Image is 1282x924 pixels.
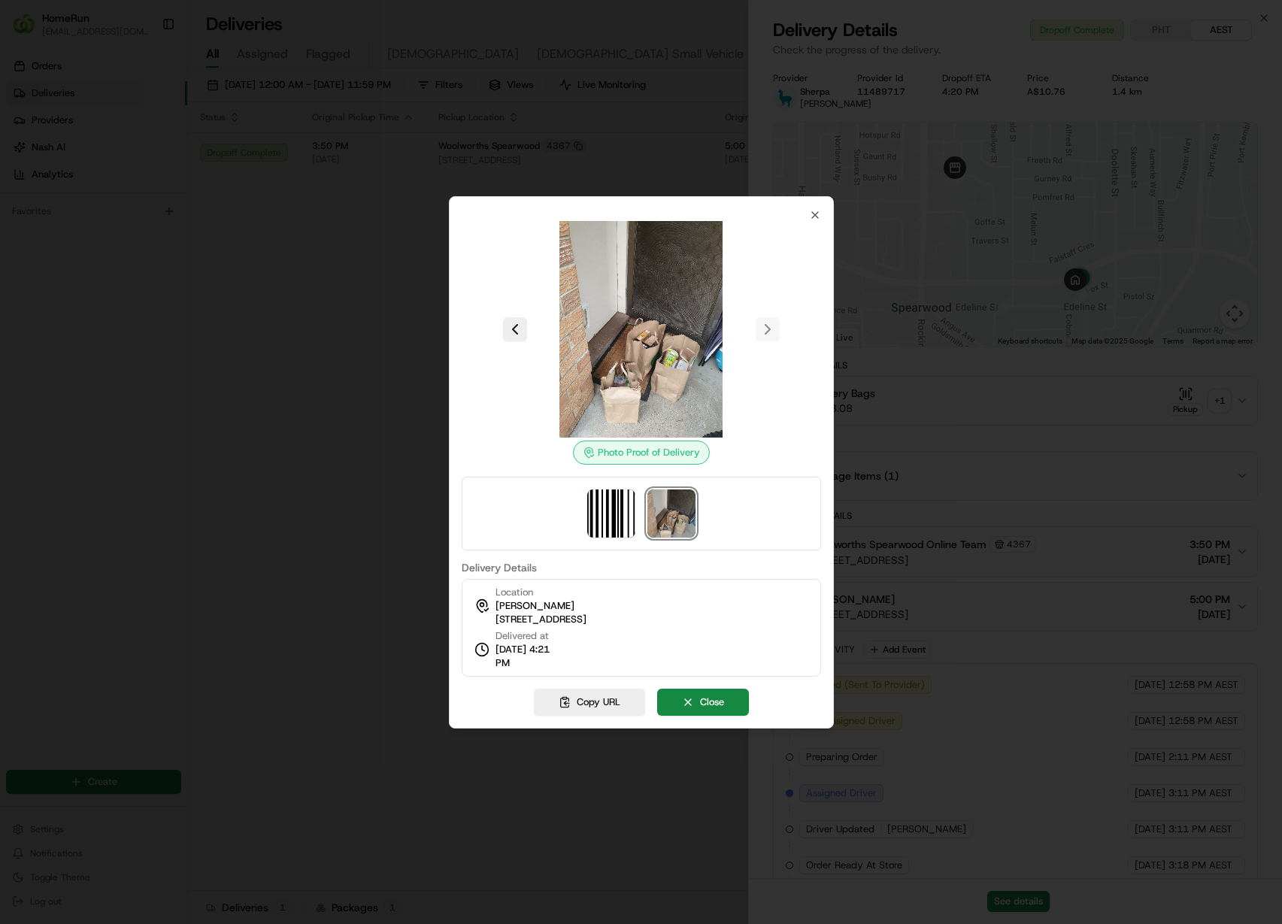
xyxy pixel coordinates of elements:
button: Copy URL [534,689,645,716]
div: Photo Proof of Delivery [573,441,710,465]
button: Close [657,689,749,716]
img: photo_proof_of_delivery image [533,221,750,438]
span: Location [496,586,533,599]
label: Delivery Details [462,562,821,573]
img: barcode_scan_on_pickup image [587,489,635,538]
img: photo_proof_of_delivery image [647,489,696,538]
span: [PERSON_NAME] [496,599,574,613]
span: [STREET_ADDRESS] [496,613,586,626]
span: Delivered at [496,629,565,643]
span: [DATE] 4:21 PM [496,643,565,670]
